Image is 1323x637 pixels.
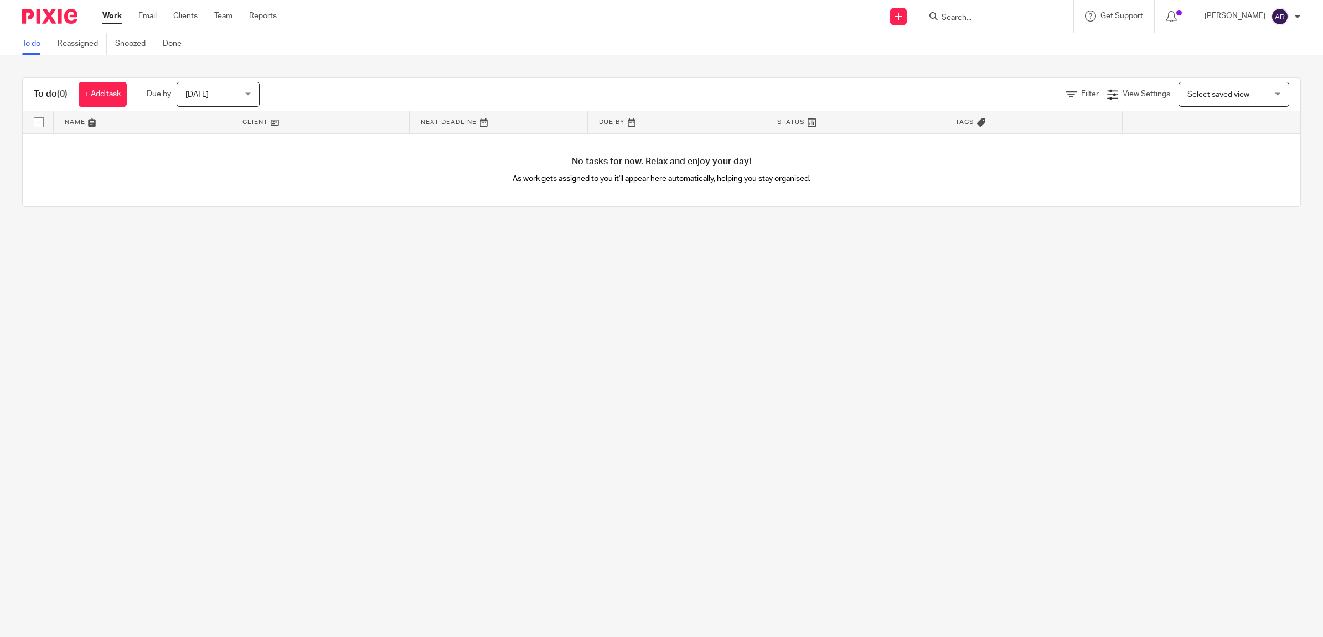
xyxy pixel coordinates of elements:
span: Tags [955,119,974,125]
a: Clients [173,11,198,22]
h4: No tasks for now. Relax and enjoy your day! [23,156,1300,168]
p: Due by [147,89,171,100]
a: Email [138,11,157,22]
a: Work [102,11,122,22]
a: Reports [249,11,277,22]
span: (0) [57,90,68,99]
span: Filter [1081,90,1099,98]
a: Reassigned [58,33,107,55]
input: Search [940,13,1040,23]
a: + Add task [79,82,127,107]
span: Select saved view [1187,91,1249,99]
img: svg%3E [1271,8,1289,25]
p: As work gets assigned to you it'll appear here automatically, helping you stay organised. [342,173,981,184]
a: To do [22,33,49,55]
span: [DATE] [185,91,209,99]
a: Team [214,11,232,22]
span: View Settings [1123,90,1170,98]
img: Pixie [22,9,77,24]
a: Snoozed [115,33,154,55]
a: Done [163,33,190,55]
p: [PERSON_NAME] [1205,11,1265,22]
span: Get Support [1100,12,1143,20]
h1: To do [34,89,68,100]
